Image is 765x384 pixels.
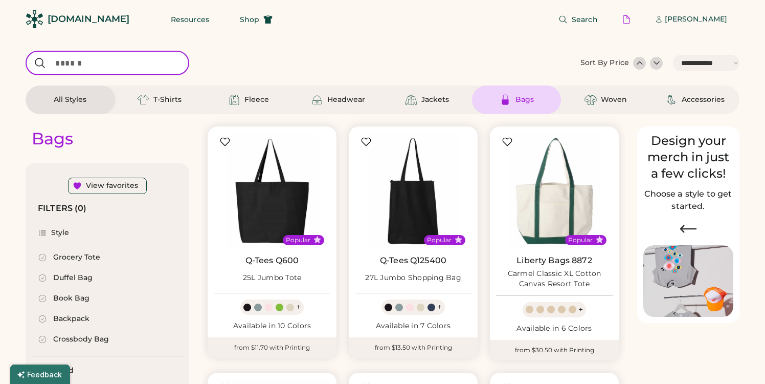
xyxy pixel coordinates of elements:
[26,10,43,28] img: Rendered Logo - Screens
[490,340,619,360] div: from $30.50 with Printing
[54,95,86,105] div: All Styles
[437,302,442,313] div: +
[208,337,336,358] div: from $11.70 with Printing
[51,228,70,238] div: Style
[580,58,629,68] div: Sort By Price
[228,9,285,30] button: Shop
[572,16,598,23] span: Search
[228,94,240,106] img: Fleece Icon
[286,236,310,244] div: Popular
[53,314,89,324] div: Backpack
[53,273,93,283] div: Duffel Bag
[496,324,613,334] div: Available in 6 Colors
[665,94,678,106] img: Accessories Icon
[137,94,149,106] img: T-Shirts Icon
[455,236,462,244] button: Popular Style
[32,129,73,149] div: Bags
[496,133,613,249] img: Liberty Bags 8872 Carmel Classic XL Cotton Canvas Resort Tote
[682,95,725,105] div: Accessories
[159,9,221,30] button: Resources
[601,95,627,105] div: Woven
[313,236,321,244] button: Popular Style
[327,95,365,105] div: Headwear
[53,293,89,304] div: Book Bag
[214,321,330,331] div: Available in 10 Colors
[38,202,87,215] div: FILTERS (0)
[244,95,269,105] div: Fleece
[578,304,583,315] div: +
[245,255,299,266] a: Q-Tees Q600
[365,273,461,283] div: 27L Jumbo Shopping Bag
[380,255,446,266] a: Q-Tees Q125400
[311,94,323,106] img: Headwear Icon
[643,245,733,317] img: Image of Lisa Congdon Eye Print on T-Shirt and Hat
[349,337,478,358] div: from $13.50 with Printing
[421,95,449,105] div: Jackets
[584,94,597,106] img: Woven Icon
[355,133,471,249] img: Q-Tees Q125400 27L Jumbo Shopping Bag
[596,236,603,244] button: Popular Style
[643,188,733,212] h2: Choose a style to get started.
[86,181,138,191] div: View favorites
[296,302,301,313] div: +
[243,273,302,283] div: 25L Jumbo Tote
[568,236,593,244] div: Popular
[355,321,471,331] div: Available in 7 Colors
[53,334,109,345] div: Crossbody Bag
[53,252,100,263] div: Grocery Tote
[643,133,733,182] div: Design your merch in just a few clicks!
[665,14,727,25] div: [PERSON_NAME]
[153,95,182,105] div: T-Shirts
[48,13,129,26] div: [DOMAIN_NAME]
[427,236,452,244] div: Popular
[496,269,613,289] div: Carmel Classic XL Cotton Canvas Resort Tote
[499,94,511,106] img: Bags Icon
[546,9,610,30] button: Search
[515,95,534,105] div: Bags
[516,255,592,266] a: Liberty Bags 8872
[240,16,259,23] span: Shop
[214,133,330,249] img: Q-Tees Q600 25L Jumbo Tote
[405,94,417,106] img: Jackets Icon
